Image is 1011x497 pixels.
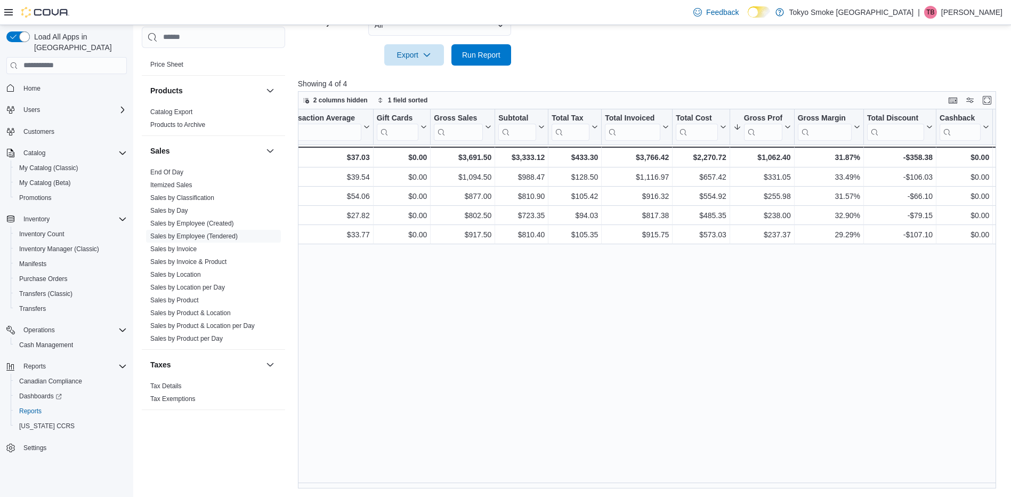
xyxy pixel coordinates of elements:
[384,44,444,66] button: Export
[282,151,369,164] div: $37.03
[924,6,937,19] div: Thomas Bruce
[19,341,73,349] span: Cash Management
[15,258,127,270] span: Manifests
[19,230,64,238] span: Inventory Count
[150,169,183,176] a: End Of Day
[744,113,782,123] div: Gross Profit
[15,191,56,204] a: Promotions
[676,151,726,164] div: $2,270.72
[264,84,277,97] button: Products
[867,113,924,140] div: Total Discount
[15,390,127,403] span: Dashboards
[867,113,933,140] button: Total Discount
[282,228,369,241] div: $33.77
[605,171,669,183] div: $1,116.97
[498,113,545,140] button: Subtotal
[15,177,127,189] span: My Catalog (Beta)
[264,37,277,50] button: Pricing
[23,149,45,157] span: Catalog
[676,228,726,241] div: $573.03
[676,113,717,140] div: Total Cost
[964,94,976,107] button: Display options
[676,190,726,203] div: $554.92
[605,113,669,140] button: Total Invoiced
[434,113,483,140] div: Gross Sales
[150,206,188,215] span: Sales by Day
[947,94,959,107] button: Keyboard shortcuts
[552,113,589,140] div: Total Tax
[797,113,851,123] div: Gross Margin
[15,162,127,174] span: My Catalog (Classic)
[11,338,131,352] button: Cash Management
[676,113,726,140] button: Total Cost
[368,14,511,36] button: All
[150,207,188,214] a: Sales by Day
[150,334,223,343] span: Sales by Product per Day
[498,171,545,183] div: $988.47
[15,339,77,351] a: Cash Management
[150,258,227,266] span: Sales by Invoice & Product
[21,7,69,18] img: Cova
[940,228,989,241] div: $0.00
[15,420,127,432] span: Washington CCRS
[15,339,127,351] span: Cash Management
[733,171,791,183] div: $331.05
[15,287,127,300] span: Transfers (Classic)
[19,441,127,454] span: Settings
[867,190,933,203] div: -$66.10
[150,181,192,189] span: Itemized Sales
[282,209,369,222] div: $27.82
[19,442,51,454] a: Settings
[676,171,726,183] div: $657.42
[940,190,989,203] div: $0.00
[605,113,660,123] div: Total Invoiced
[11,242,131,256] button: Inventory Manager (Classic)
[19,82,127,95] span: Home
[733,190,791,203] div: $255.98
[150,283,225,292] span: Sales by Location per Day
[2,81,131,96] button: Home
[498,151,545,164] div: $3,333.12
[23,444,46,452] span: Settings
[11,190,131,205] button: Promotions
[388,96,428,105] span: 1 field sorted
[434,209,491,222] div: $802.50
[19,392,62,400] span: Dashboards
[2,359,131,374] button: Reports
[498,190,545,203] div: $810.90
[376,113,427,140] button: Gift Cards
[19,245,99,253] span: Inventory Manager (Classic)
[19,324,59,336] button: Operations
[150,245,197,253] span: Sales by Invoice
[981,94,993,107] button: Enter fullscreen
[11,419,131,434] button: [US_STATE] CCRS
[23,127,54,136] span: Customers
[676,209,726,222] div: $485.35
[11,404,131,419] button: Reports
[150,309,231,317] a: Sales by Product & Location
[797,151,860,164] div: 31.87%
[15,258,51,270] a: Manifests
[19,82,45,95] a: Home
[150,322,255,330] a: Sales by Product & Location per Day
[150,108,192,116] a: Catalog Export
[150,194,214,202] a: Sales by Classification
[940,151,989,164] div: $0.00
[150,271,201,278] a: Sales by Location
[150,284,225,291] a: Sales by Location per Day
[434,171,491,183] div: $1,094.50
[797,113,860,140] button: Gross Margin
[150,382,182,390] a: Tax Details
[376,171,427,183] div: $0.00
[298,78,1004,89] p: Showing 4 of 4
[2,124,131,139] button: Customers
[918,6,920,19] p: |
[15,243,103,255] a: Inventory Manager (Classic)
[150,359,262,370] button: Taxes
[150,121,205,129] span: Products to Archive
[733,228,791,241] div: $237.37
[689,2,743,23] a: Feedback
[19,103,44,116] button: Users
[605,228,669,241] div: $915.75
